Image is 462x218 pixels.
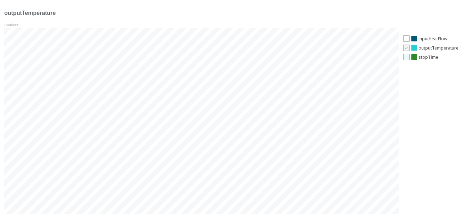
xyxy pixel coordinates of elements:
span: outputTemperature [418,45,458,51]
span: outputTemperature [4,10,56,16]
div: This is a chart with type Line chart named outputTemperature.The first 10 items are: 175525244849... [4,28,399,214]
span: stopTime [418,54,438,60]
p: number [4,22,458,27]
span: inputHeatFlow [418,36,447,42]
